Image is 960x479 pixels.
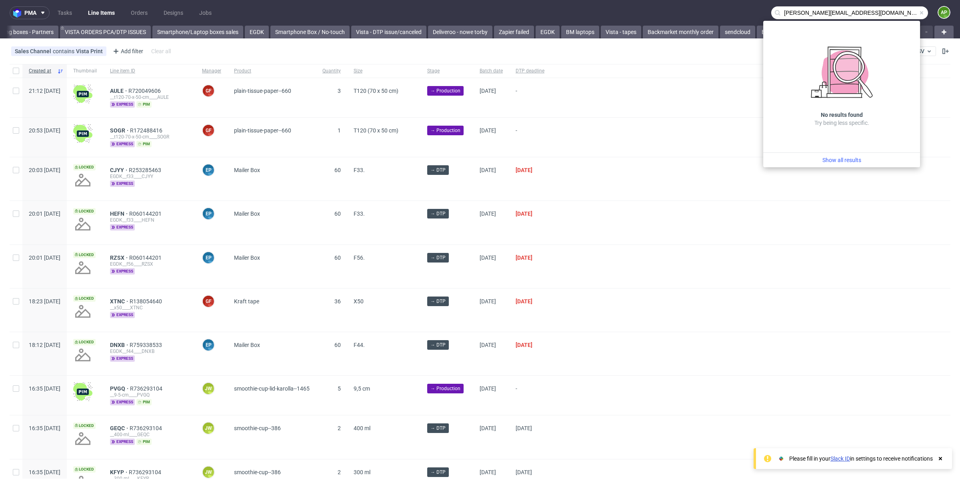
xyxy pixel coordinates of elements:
[110,385,130,392] a: PVGQ
[480,469,496,475] span: [DATE]
[203,252,214,263] figcaption: EP
[334,167,341,173] span: 60
[203,125,214,136] figcaption: GF
[480,255,496,261] span: [DATE]
[516,425,532,431] span: [DATE]
[821,111,863,119] h3: No results found
[720,26,755,38] a: sendcloud
[110,399,135,405] span: express
[643,26,718,38] a: Backmarket monthly order
[10,6,50,19] button: pma
[110,431,189,438] div: __400-ml____GEQC
[354,385,370,392] span: 9,5 cm
[29,342,60,348] span: 18:12 [DATE]
[110,134,189,140] div: __t120-70-x-50-cm____SOGR
[110,88,128,94] a: AULE
[561,26,599,38] a: BM laptops
[430,127,460,134] span: → Production
[334,342,341,348] span: 60
[73,170,92,190] img: no_design.png
[430,298,446,305] span: → DTP
[354,469,370,475] span: 300 ml
[110,305,189,311] div: __x50____XTNC
[110,141,135,147] span: express
[830,455,850,462] a: Slack ID
[29,127,60,134] span: 20:53 [DATE]
[203,383,214,394] figcaption: JW
[110,342,130,348] span: DNXB
[29,385,60,392] span: 16:35 [DATE]
[430,469,446,476] span: → DTP
[427,68,467,74] span: Stage
[234,88,291,94] span: plain-tissue-paper--660
[73,429,92,448] img: no_design.png
[516,167,532,173] span: [DATE]
[110,425,130,431] a: GEQC
[73,339,96,345] span: Locked
[130,385,164,392] a: R736293104
[814,119,869,127] p: Try being less specific.
[130,425,164,431] span: R736293104
[129,167,163,173] a: R253285463
[73,252,96,258] span: Locked
[110,167,129,173] a: CJYY
[234,68,310,74] span: Product
[354,88,398,94] span: T120 (70 x 50 cm)
[73,382,92,401] img: wHgJFi1I6lmhQAAAABJRU5ErkJggg==
[334,210,341,217] span: 60
[203,339,214,351] figcaption: EP
[516,255,532,261] span: [DATE]
[351,26,426,38] a: Vista - DTP issue/canceled
[234,167,260,173] span: Mailer Box
[126,6,152,19] a: Orders
[430,425,446,432] span: → DTP
[73,302,92,321] img: no_design.png
[15,48,53,54] span: Sales Channel
[430,254,446,261] span: → DTP
[428,26,492,38] a: Deliveroo - nowe torby
[480,68,503,74] span: Batch date
[130,127,164,134] a: R172488416
[110,298,130,305] span: XTNC
[73,295,96,302] span: Locked
[516,385,544,405] span: -
[129,210,163,217] a: R060144201
[83,6,120,19] a: Line Items
[234,210,260,217] span: Mailer Box
[354,425,370,431] span: 400 ml
[203,164,214,176] figcaption: EP
[110,439,135,445] span: express
[338,88,341,94] span: 3
[24,10,36,16] span: pma
[601,26,641,38] a: Vista - tapes
[202,68,221,74] span: Manager
[110,94,189,100] div: __t120-70-x-50-cm____AULE
[480,425,496,431] span: [DATE]
[130,342,164,348] a: R759338533
[354,127,398,134] span: T120 (70 x 50 cm)
[29,425,60,431] span: 16:35 [DATE]
[110,469,129,475] span: KFYP
[757,26,811,38] a: Backmarket + 30k
[203,296,214,307] figcaption: GF
[110,210,129,217] a: HEFN
[334,255,341,261] span: 60
[130,298,164,305] span: R138054640
[136,399,152,405] span: pim
[480,210,496,217] span: [DATE]
[203,423,214,434] figcaption: JW
[110,255,129,261] a: RZSX
[73,68,97,74] span: Thumbnail
[128,88,162,94] a: R720049606
[152,26,243,38] a: Smartphone/Laptop boxes sales
[766,156,917,164] a: Show all results
[110,127,130,134] a: SOGR
[480,88,496,94] span: [DATE]
[245,26,269,38] a: EGDK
